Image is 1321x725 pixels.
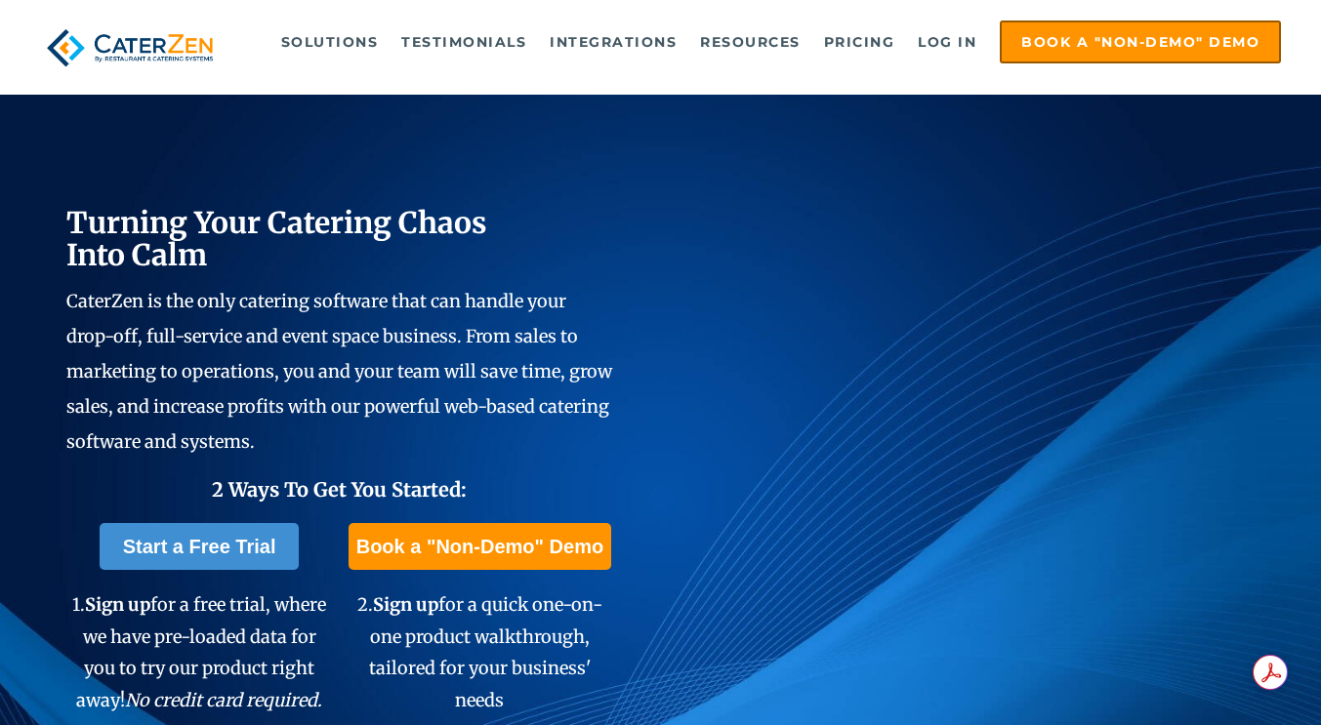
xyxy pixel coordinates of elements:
a: Resources [690,22,810,61]
img: caterzen [40,20,221,75]
span: 2. for a quick one-on-one product walkthrough, tailored for your business' needs [357,593,602,710]
a: Testimonials [392,22,536,61]
div: Navigation Menu [252,20,1281,63]
a: Book a "Non-Demo" Demo [1000,20,1281,63]
iframe: Help widget launcher [1147,649,1300,704]
a: Solutions [271,22,389,61]
span: CaterZen is the only catering software that can handle your drop-off, full-service and event spac... [66,290,612,453]
span: 2 Ways To Get You Started: [212,477,467,502]
span: Sign up [373,593,438,616]
span: 1. for a free trial, where we have pre-loaded data for you to try our product right away! [72,593,326,710]
em: No credit card required. [125,689,322,711]
span: Turning Your Catering Chaos Into Calm [66,204,487,273]
span: Sign up [85,593,150,616]
a: Book a "Non-Demo" Demo [349,523,611,570]
a: Pricing [814,22,905,61]
a: Start a Free Trial [100,523,300,570]
a: Integrations [540,22,686,61]
a: Log in [908,22,986,61]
